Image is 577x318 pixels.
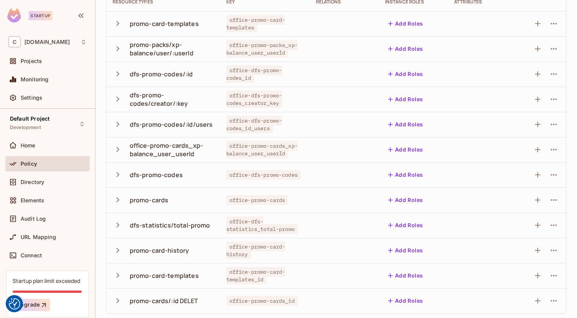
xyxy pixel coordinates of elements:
span: Home [21,142,35,149]
span: Default Project [10,116,50,122]
button: Add Roles [385,68,426,80]
button: Add Roles [385,18,426,30]
div: Startup plan limit exceeded [13,277,80,284]
span: Elements [21,197,44,203]
div: promo-card-history [130,246,189,255]
button: Add Roles [385,194,426,206]
button: Add Roles [385,93,426,105]
span: office-dfs-promo-codes [226,170,301,180]
button: Add Roles [385,295,426,307]
button: Add Roles [385,169,426,181]
span: Connect [21,252,42,258]
button: Add Roles [385,270,426,282]
span: office-promo-packs_xp-balance_user_userId [226,40,298,58]
button: Add Roles [385,219,426,231]
span: Workspace: chalkboard.io [24,39,70,45]
span: office-dfs-promo-codes_creator_key [226,90,282,108]
span: Development [10,124,41,131]
span: office-dfs-promo-codes_id [226,65,282,83]
div: dfs-promo-codes/:id/users [130,120,213,129]
div: promo-cards/:id DELET [130,297,198,305]
span: office-promo-cards_xp-balance_user_userId [226,141,298,158]
button: Add Roles [385,244,426,257]
span: Directory [21,179,44,185]
img: SReyMgAAAABJRU5ErkJggg== [7,8,21,23]
div: promo-cards [130,196,169,204]
button: Add Roles [385,43,426,55]
span: Monitoring [21,76,49,82]
span: Policy [21,161,37,167]
span: Audit Log [21,216,46,222]
div: promo-card-templates [130,271,199,280]
span: office-promo-card-history [226,242,285,259]
img: Revisit consent button [9,298,20,310]
span: Settings [21,95,42,101]
span: office-promo-card-templates [226,15,285,32]
span: office-dfs-statistics_total-promo [226,216,298,234]
button: Upgrade [13,299,50,311]
div: promo-card-templates [130,19,199,28]
div: dfs-promo-codes [130,171,183,179]
span: C [8,36,21,47]
span: URL Mapping [21,234,56,240]
span: Projects [21,58,42,64]
div: promo-packs/xp-balance/user/:userId [130,40,214,57]
div: office-promo-cards_xp-balance_user_userId [130,141,214,158]
div: dfs-promo-codes/:id [130,70,193,78]
div: Startup [29,11,52,20]
span: office-promo-cards [226,195,288,205]
button: Add Roles [385,144,426,156]
div: dfs-promo-codes/creator/:key [130,91,214,108]
span: office-dfs-promo-codes_id_users [226,116,282,133]
button: Consent Preferences [9,298,20,310]
span: office-promo-card-templates_id [226,267,285,284]
div: dfs-statistics/total-promo [130,221,210,229]
button: Add Roles [385,118,426,131]
span: office-promo-cards_id [226,296,298,306]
